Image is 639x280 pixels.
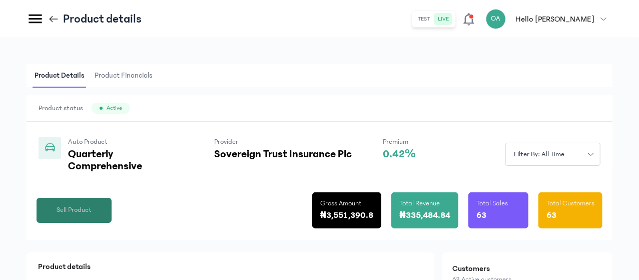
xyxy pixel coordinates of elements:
[476,198,508,208] p: Total Sales
[63,11,142,27] p: Product details
[546,208,556,222] p: 63
[434,13,453,25] button: live
[476,208,486,222] p: 63
[38,260,423,272] p: Product details
[486,9,506,29] div: OA
[93,64,161,88] button: Product Financials
[37,198,112,223] button: Sell Product
[516,13,594,25] p: Hello [PERSON_NAME]
[383,138,408,146] span: Premium
[68,148,183,172] p: Quarterly Comprehensive
[68,138,108,146] span: Auto Product
[33,64,87,88] span: Product Details
[383,148,416,160] p: 0.42%
[399,208,450,222] p: ₦335,484.84
[214,138,238,146] span: Provider
[93,64,155,88] span: Product Financials
[399,198,440,208] p: Total Revenue
[505,143,600,166] button: Filter by: all time
[486,9,612,29] button: OAHello [PERSON_NAME]
[508,149,571,160] span: Filter by: all time
[39,103,83,113] span: Product status
[57,205,92,215] span: Sell Product
[546,198,594,208] p: Total Customers
[33,64,93,88] button: Product Details
[452,262,602,274] h2: Customers
[320,208,374,222] p: ₦3,551,390.8
[107,104,122,112] span: Active
[320,198,361,208] p: Gross Amount
[214,148,352,160] p: Sovereign Trust Insurance Plc
[414,13,434,25] button: test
